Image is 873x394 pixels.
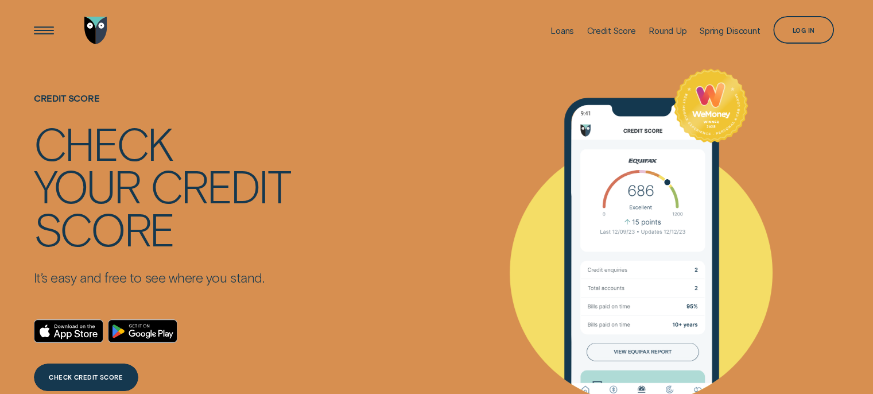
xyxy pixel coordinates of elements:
[649,25,687,36] div: Round Up
[34,207,174,249] div: score
[34,364,138,391] a: CHECK CREDIT SCORE
[84,17,107,44] img: Wisr
[587,25,635,36] div: Credit Score
[108,319,177,343] a: Android App on Google Play
[34,121,172,164] div: Check
[550,25,574,36] div: Loans
[34,164,140,206] div: your
[773,16,835,44] button: Log in
[34,269,289,286] p: It’s easy and free to see where you stand.
[34,121,289,249] h4: Check your credit score
[34,93,289,121] h1: Credit Score
[700,25,761,36] div: Spring Discount
[34,319,103,343] a: Download on the App Store
[150,164,289,206] div: credit
[30,17,57,44] button: Open Menu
